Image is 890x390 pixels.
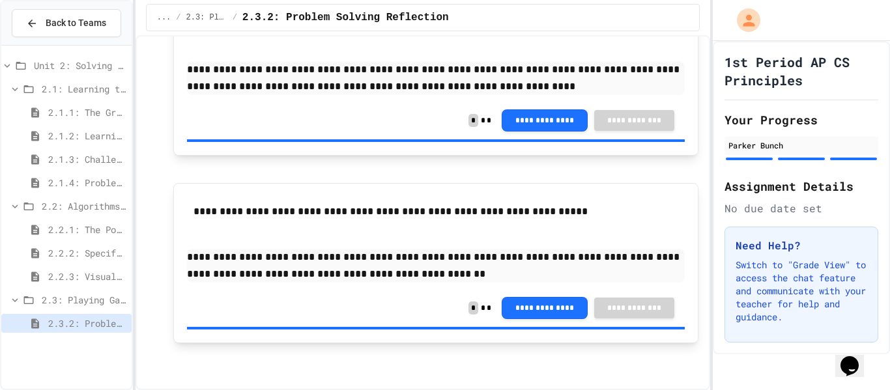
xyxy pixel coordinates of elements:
h2: Assignment Details [725,177,878,195]
span: Back to Teams [46,16,106,30]
h3: Need Help? [736,238,867,253]
span: 2.1.4: Problem Solving Practice [48,176,126,189]
span: 2.3.2: Problem Solving Reflection [242,10,449,25]
span: / [176,12,180,23]
p: Switch to "Grade View" to access the chat feature and communicate with your teacher for help and ... [736,258,867,324]
span: 2.1.3: Challenge Problem - The Bridge [48,152,126,166]
span: 2.2.1: The Power of Algorithms [48,223,126,236]
div: Parker Bunch [728,139,874,151]
span: 2.1.1: The Growth Mindset [48,105,126,119]
iframe: chat widget [835,338,877,377]
div: My Account [723,5,764,35]
span: 2.3: Playing Games [186,12,227,23]
span: 2.2.2: Specifying Ideas with Pseudocode [48,246,126,260]
span: 2.2: Algorithms - from Pseudocode to Flowcharts [42,199,126,213]
h1: 1st Period AP CS Principles [725,53,878,89]
button: Back to Teams [12,9,121,37]
span: 2.1: Learning to Solve Hard Problems [42,82,126,96]
span: 2.3: Playing Games [42,293,126,307]
span: Unit 2: Solving Problems in Computer Science [34,59,126,72]
span: 2.2.3: Visualizing Logic with Flowcharts [48,270,126,283]
span: ... [157,12,171,23]
span: 2.3.2: Problem Solving Reflection [48,316,126,330]
div: No due date set [725,201,878,216]
span: / [233,12,237,23]
h2: Your Progress [725,111,878,129]
span: 2.1.2: Learning to Solve Hard Problems [48,129,126,143]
